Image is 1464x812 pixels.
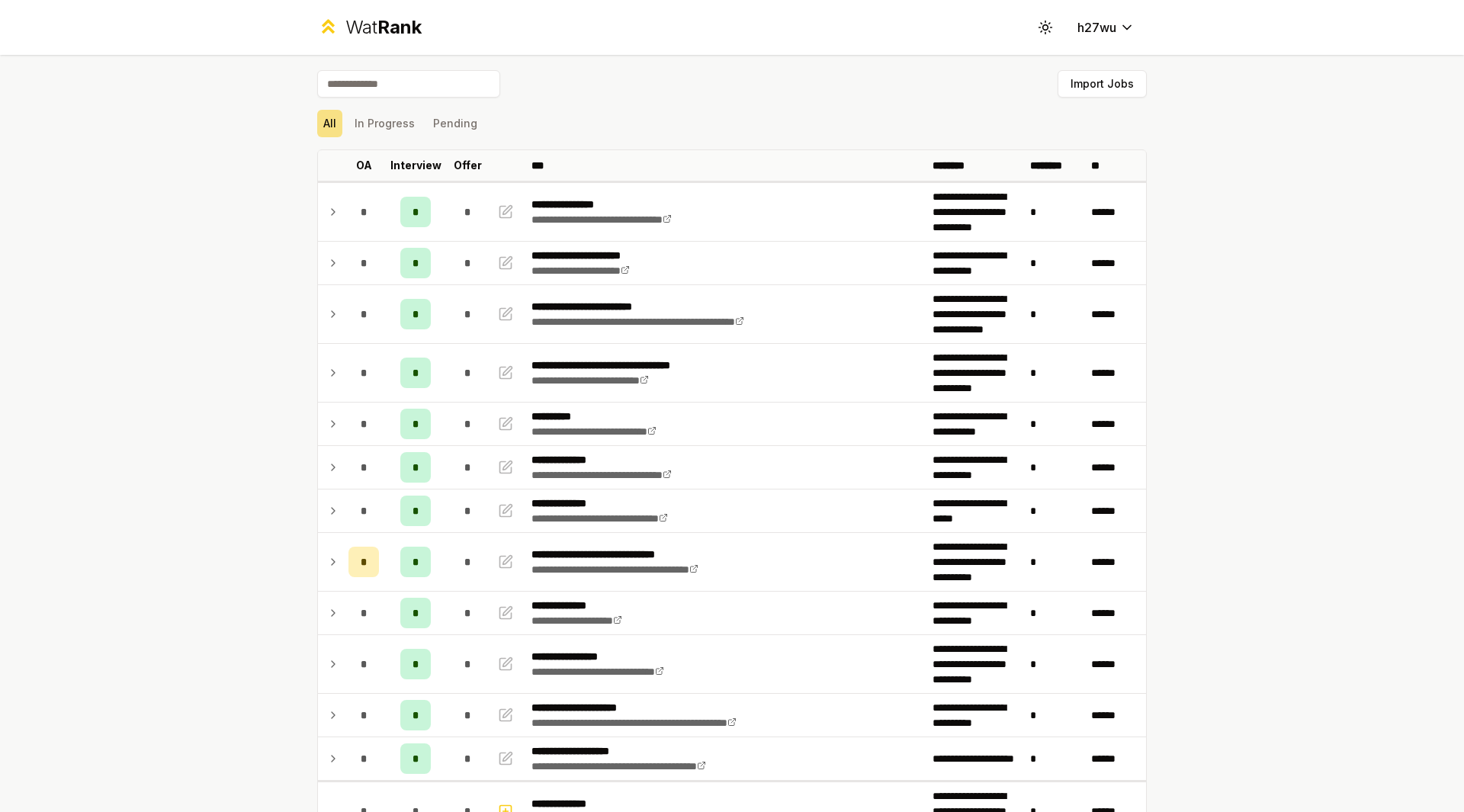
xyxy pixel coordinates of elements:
p: Offer [454,158,482,173]
p: OA [356,158,372,173]
span: h27wu [1077,18,1116,37]
div: Wat [345,15,422,40]
button: In Progress [348,110,421,137]
button: h27wu [1065,14,1147,41]
button: All [317,110,342,137]
span: Rank [377,16,422,38]
button: Pending [427,110,483,137]
a: WatRank [317,15,422,40]
button: Import Jobs [1058,70,1147,98]
p: Interview [390,158,441,173]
